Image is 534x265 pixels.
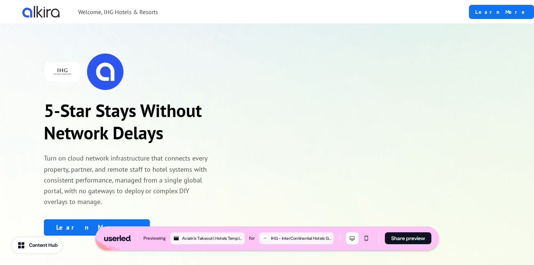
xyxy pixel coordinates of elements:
div: Aviatrix Takeout | Hotels Template [182,235,243,242]
div: for [249,235,255,242]
div: IHG - InterContinental Hotels Group [271,235,332,242]
p: Welcome, IHG Hotels & Resorts [78,7,158,16]
a: Learn More [469,5,534,19]
a: Learn More [44,219,150,236]
p: Turn on cloud network infrastructure that connects every property, partner, and remote staff to h... [44,153,209,207]
strong: 5-Star Stays Without Network Delays [44,99,202,144]
div: Content Hub [29,242,58,249]
button: Desktop mode [346,232,358,244]
button: Share preview [385,232,431,244]
button: Content Hub [12,237,62,253]
button: Mobile mode [360,232,373,244]
div: Previewing [144,235,166,242]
